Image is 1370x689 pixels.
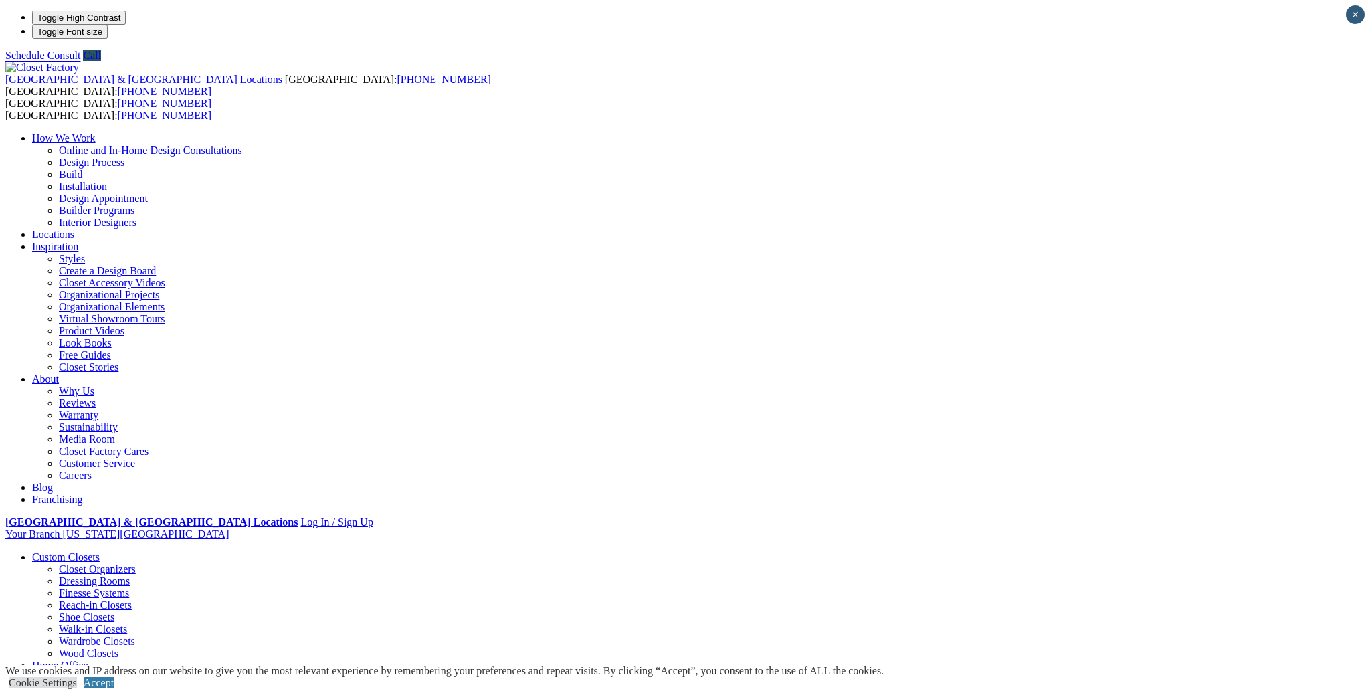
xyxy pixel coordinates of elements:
a: Sustainability [59,421,118,433]
a: Create a Design Board [59,265,156,276]
a: [PHONE_NUMBER] [397,74,490,85]
span: [GEOGRAPHIC_DATA]: [GEOGRAPHIC_DATA]: [5,98,211,121]
a: Customer Service [59,458,135,469]
a: Product Videos [59,325,124,336]
a: Inspiration [32,241,78,252]
a: Custom Closets [32,551,100,563]
span: [US_STATE][GEOGRAPHIC_DATA] [62,528,229,540]
a: Free Guides [59,349,111,361]
a: Dressing Rooms [59,575,130,587]
a: Accept [84,677,114,688]
a: [GEOGRAPHIC_DATA] & [GEOGRAPHIC_DATA] Locations [5,516,298,528]
a: Cookie Settings [9,677,77,688]
button: Toggle Font size [32,25,108,39]
a: Wood Closets [59,648,118,659]
a: [PHONE_NUMBER] [118,110,211,121]
a: Log In / Sign Up [300,516,373,528]
a: Reach-in Closets [59,599,132,611]
a: Closet Stories [59,361,118,373]
a: Design Process [59,157,124,168]
span: Toggle Font size [37,27,102,37]
a: Organizational Elements [59,301,165,312]
a: Virtual Showroom Tours [59,313,165,324]
a: Organizational Projects [59,289,159,300]
a: Schedule Consult [5,50,80,61]
a: Why Us [59,385,94,397]
button: Close [1346,5,1365,24]
a: Wardrobe Closets [59,635,135,647]
a: [PHONE_NUMBER] [118,86,211,97]
a: Call [83,50,101,61]
a: Builder Programs [59,205,134,216]
a: Installation [59,181,107,192]
span: [GEOGRAPHIC_DATA]: [GEOGRAPHIC_DATA]: [5,74,491,97]
a: Closet Factory Cares [59,446,149,457]
a: Shoe Closets [59,611,114,623]
a: About [32,373,59,385]
a: Online and In-Home Design Consultations [59,144,242,156]
a: How We Work [32,132,96,144]
a: Build [59,169,83,180]
span: Toggle High Contrast [37,13,120,23]
a: Look Books [59,337,112,349]
a: [GEOGRAPHIC_DATA] & [GEOGRAPHIC_DATA] Locations [5,74,285,85]
a: Closet Accessory Videos [59,277,165,288]
a: Locations [32,229,74,240]
div: We use cookies and IP address on our website to give you the most relevant experience by remember... [5,665,884,677]
a: Careers [59,470,92,481]
a: Warranty [59,409,98,421]
a: Your Branch [US_STATE][GEOGRAPHIC_DATA] [5,528,229,540]
img: Closet Factory [5,62,79,74]
a: Media Room [59,433,115,445]
a: Styles [59,253,85,264]
a: Walk-in Closets [59,623,127,635]
span: Your Branch [5,528,60,540]
a: Franchising [32,494,83,505]
span: [GEOGRAPHIC_DATA] & [GEOGRAPHIC_DATA] Locations [5,74,282,85]
a: Closet Organizers [59,563,136,575]
a: Interior Designers [59,217,136,228]
a: Design Appointment [59,193,148,204]
a: Finesse Systems [59,587,129,599]
a: Home Office [32,660,88,671]
a: Reviews [59,397,96,409]
a: [PHONE_NUMBER] [118,98,211,109]
a: Blog [32,482,53,493]
button: Toggle High Contrast [32,11,126,25]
